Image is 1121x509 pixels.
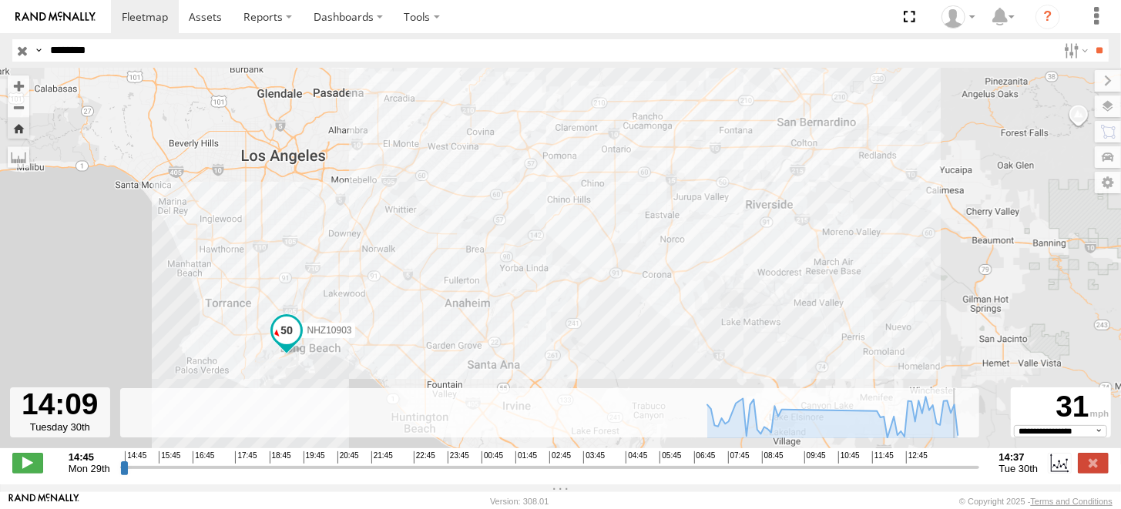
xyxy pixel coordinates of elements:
button: Zoom in [8,75,29,96]
span: 02:45 [549,451,571,464]
i: ? [1035,5,1060,29]
span: 19:45 [304,451,325,464]
span: 05:45 [660,451,681,464]
span: 09:45 [804,451,826,464]
span: 12:45 [906,451,928,464]
span: 08:45 [762,451,784,464]
span: 20:45 [337,451,359,464]
label: Close [1078,453,1109,473]
span: 07:45 [728,451,750,464]
div: Version: 308.01 [490,497,549,506]
a: Visit our Website [8,494,79,509]
span: 23:45 [448,451,469,464]
label: Map Settings [1095,172,1121,193]
span: 15:45 [159,451,180,464]
strong: 14:45 [69,451,110,463]
span: Tue 30th Sep 2025 [999,463,1039,474]
span: 01:45 [515,451,537,464]
span: 14:45 [125,451,146,464]
img: rand-logo.svg [15,12,96,22]
label: Search Query [32,39,45,62]
label: Measure [8,146,29,168]
span: NHZ10903 [307,325,351,336]
label: Search Filter Options [1058,39,1091,62]
div: Zulema McIntosch [936,5,981,28]
span: 21:45 [371,451,393,464]
span: 22:45 [414,451,435,464]
span: 06:45 [694,451,716,464]
label: Play/Stop [12,453,43,473]
span: 16:45 [193,451,214,464]
span: 18:45 [270,451,291,464]
strong: 14:37 [999,451,1039,463]
span: 10:45 [838,451,860,464]
span: 00:45 [482,451,503,464]
a: Terms and Conditions [1031,497,1113,506]
span: 03:45 [583,451,605,464]
button: Zoom Home [8,118,29,139]
div: 31 [1013,390,1109,424]
span: Mon 29th Sep 2025 [69,463,110,474]
button: Zoom out [8,96,29,118]
span: 04:45 [626,451,647,464]
span: 11:45 [872,451,894,464]
div: © Copyright 2025 - [959,497,1113,506]
span: 17:45 [235,451,257,464]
